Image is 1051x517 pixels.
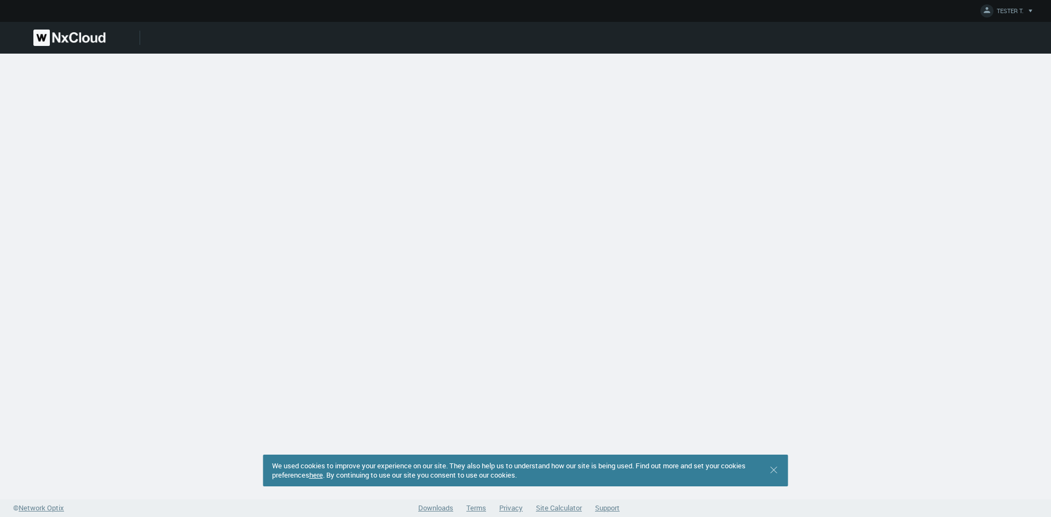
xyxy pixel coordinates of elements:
[323,470,517,480] span: . By continuing to use our site you consent to use our cookies.
[997,7,1024,19] span: TESTER T.
[272,461,746,480] span: We used cookies to improve your experience on our site. They also help us to understand how our s...
[466,503,486,513] a: Terms
[33,30,106,46] img: Nx Cloud logo
[499,503,523,513] a: Privacy
[19,503,64,513] span: Network Optix
[418,503,453,513] a: Downloads
[309,470,323,480] a: here
[536,503,582,513] a: Site Calculator
[595,503,620,513] a: Support
[13,503,64,514] a: ©Network Optix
